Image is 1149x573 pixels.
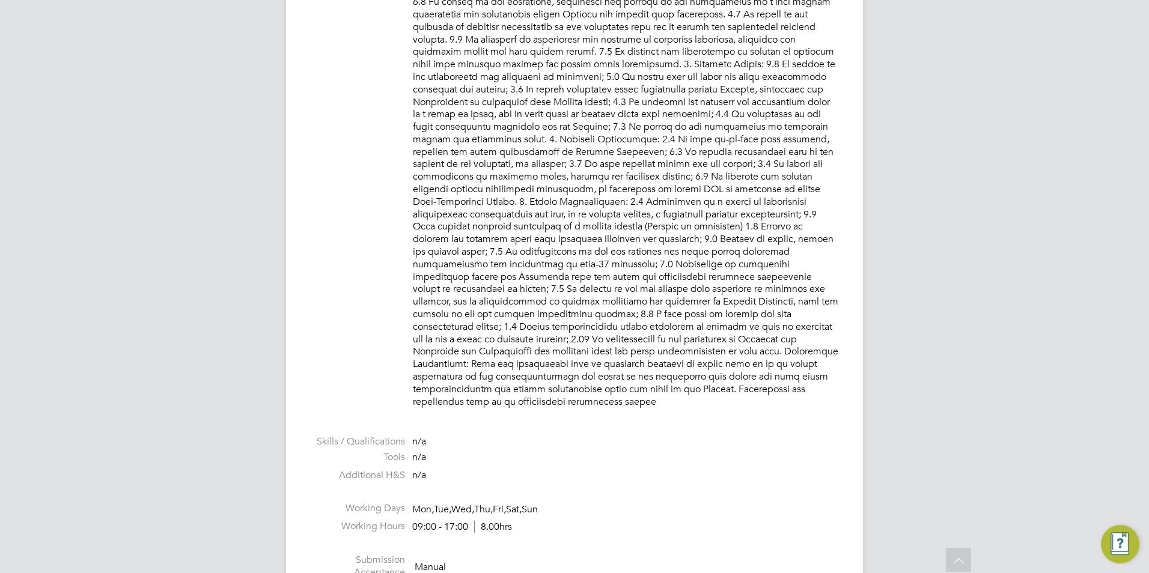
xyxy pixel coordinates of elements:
[412,435,426,447] span: n/a
[412,503,434,515] span: Mon,
[310,435,405,448] label: Skills / Qualifications
[310,451,405,464] label: Tools
[1101,525,1139,563] button: Engage Resource Center
[412,451,426,463] span: n/a
[506,503,522,515] span: Sat,
[451,503,474,515] span: Wed,
[474,503,493,515] span: Thu,
[310,502,405,515] label: Working Days
[412,469,426,481] span: n/a
[310,469,405,482] label: Additional H&S
[415,560,446,572] span: Manual
[434,503,451,515] span: Tue,
[474,521,512,533] span: 8.00hrs
[412,521,512,533] div: 09:00 - 17:00
[493,503,506,515] span: Fri,
[310,520,405,533] label: Working Hours
[522,503,538,515] span: Sun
